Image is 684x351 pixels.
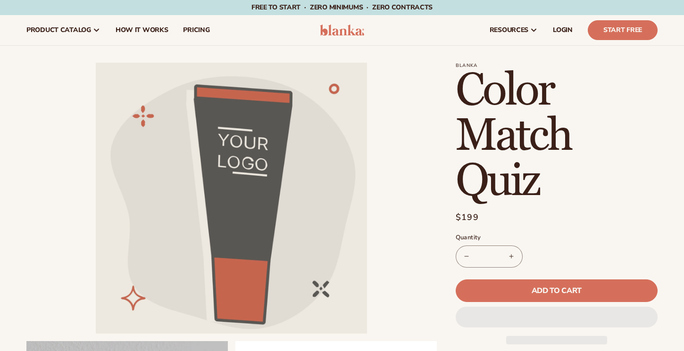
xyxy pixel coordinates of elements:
[26,26,91,34] span: product catalog
[553,26,573,34] span: LOGIN
[482,15,545,45] a: resources
[456,279,658,302] button: Add to cart
[183,26,209,34] span: pricing
[532,287,582,294] span: Add to cart
[588,20,658,40] a: Start Free
[545,15,580,45] a: LOGIN
[456,233,658,243] label: Quantity
[19,15,108,45] a: product catalog
[456,211,479,224] span: $199
[456,68,658,204] h1: Color Match Quiz
[251,3,433,12] span: Free to start · ZERO minimums · ZERO contracts
[490,26,528,34] span: resources
[320,24,365,36] img: logo
[175,15,217,45] a: pricing
[116,26,168,34] span: How It Works
[108,15,176,45] a: How It Works
[456,63,658,68] p: Blanka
